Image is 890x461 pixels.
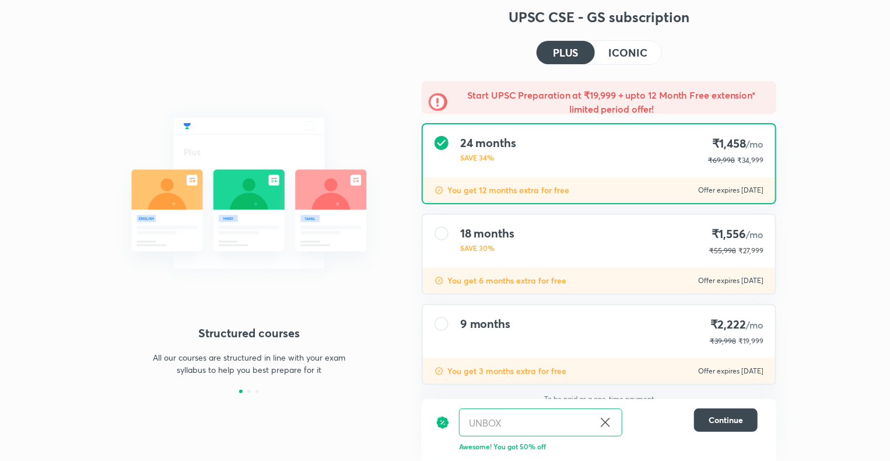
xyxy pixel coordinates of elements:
[460,317,510,331] h4: 9 months
[746,319,763,331] span: /mo
[698,366,763,376] p: Offer expires [DATE]
[114,92,384,295] img: daily_live_classes_be8fa5af21.svg
[709,226,763,242] h4: ₹1,556
[454,88,769,116] h5: Start UPSC Preparation at ₹19,999 + upto 12 Month Free extension* limited period offer!
[460,409,594,436] input: Have a referral code?
[738,337,763,345] span: ₹19,999
[710,317,763,333] h4: ₹2,222
[698,186,763,195] p: Offer expires [DATE]
[737,156,763,165] span: ₹34,999
[435,186,444,195] img: discount
[460,226,514,240] h4: 18 months
[694,408,758,432] button: Continue
[447,365,566,377] p: You get 3 months extra for free
[609,47,647,58] h4: ICONIC
[459,441,758,452] p: Awesome! You got 50% off
[447,184,569,196] p: You get 12 months extra for free
[595,41,661,64] button: ICONIC
[553,47,579,58] h4: PLUS
[746,138,763,150] span: /mo
[698,276,763,285] p: Offer expires [DATE]
[460,152,516,163] p: SAVE 34%
[412,394,786,404] p: To be paid as a one-time payment
[460,136,516,150] h4: 24 months
[435,366,444,376] img: discount
[708,136,763,152] h4: ₹1,458
[114,324,384,342] h4: Structured courses
[710,336,736,347] p: ₹39,998
[708,155,735,166] p: ₹69,998
[746,228,763,240] span: /mo
[709,246,736,256] p: ₹55,998
[436,408,450,436] img: discount
[738,246,763,255] span: ₹27,999
[709,414,743,426] span: Continue
[460,243,514,253] p: SAVE 30%
[435,276,444,285] img: discount
[447,275,566,287] p: You get 6 months extra for free
[422,8,776,26] h3: UPSC CSE - GS subscription
[537,41,595,64] button: PLUS
[148,351,351,376] p: All our courses are structured in line with your exam syllabus to help you best prepare for it
[429,93,447,111] img: -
